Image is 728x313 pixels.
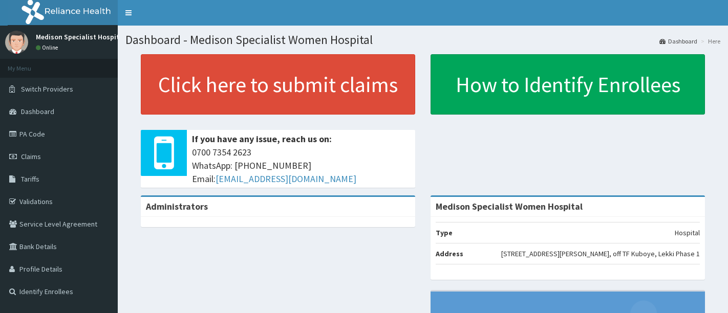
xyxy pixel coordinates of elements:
b: If you have any issue, reach us on: [192,133,332,145]
p: [STREET_ADDRESS][PERSON_NAME], off TF Kuboye, Lekki Phase 1 [501,249,700,259]
b: Address [436,249,463,258]
a: Online [36,44,60,51]
span: Claims [21,152,41,161]
span: 0700 7354 2623 WhatsApp: [PHONE_NUMBER] Email: [192,146,410,185]
a: How to Identify Enrollees [431,54,705,115]
p: Medison Specialist Hospital [36,33,125,40]
p: Hospital [675,228,700,238]
span: Switch Providers [21,84,73,94]
span: Tariffs [21,174,39,184]
a: Click here to submit claims [141,54,415,115]
strong: Medison Specialist Women Hospital [436,200,583,212]
h1: Dashboard - Medison Specialist Women Hospital [125,33,720,47]
li: Here [698,37,720,46]
b: Type [436,228,453,237]
a: [EMAIL_ADDRESS][DOMAIN_NAME] [216,173,356,185]
b: Administrators [146,200,208,212]
img: User Image [5,31,28,54]
span: Dashboard [21,107,54,116]
a: Dashboard [659,37,697,46]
